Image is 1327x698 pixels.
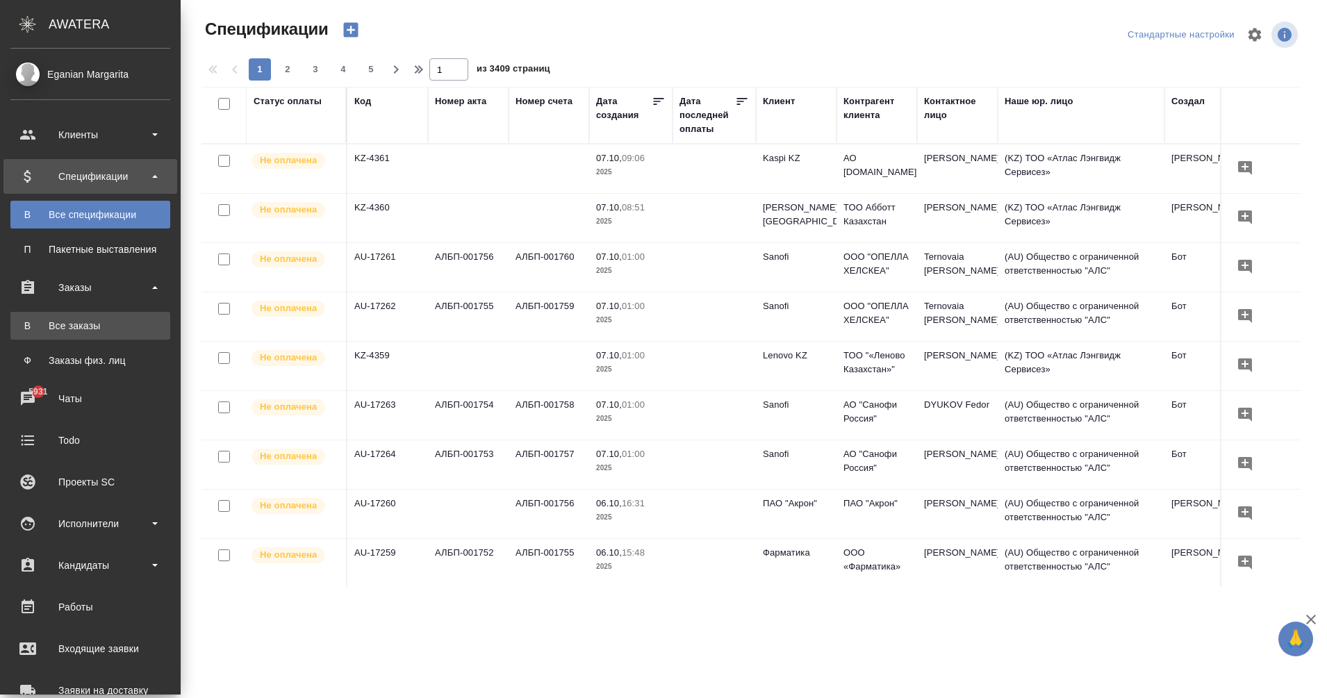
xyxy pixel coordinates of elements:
[596,449,622,459] p: 07.10,
[998,490,1164,538] td: (AU) Общество с ограниченной ответственностью "АЛС"
[10,638,170,659] div: Входящие заявки
[917,539,998,588] td: [PERSON_NAME]
[10,388,170,409] div: Чаты
[17,208,163,222] div: Все спецификации
[1164,490,1245,538] td: [PERSON_NAME]
[254,94,322,108] div: Статус оплаты
[428,292,509,341] td: АЛБП-001755
[332,63,354,76] span: 4
[998,144,1164,193] td: (KZ) ТОО «Атлас Лэнгвидж Сервисез»
[260,203,317,217] p: Не оплачена
[260,252,317,266] p: Не оплачена
[843,201,910,228] p: ТОО Абботт Казахстан
[10,201,170,228] a: ВВсе спецификации
[924,94,991,122] div: Контактное лицо
[596,350,622,360] p: 07.10,
[260,153,317,167] p: Не оплачена
[1164,292,1245,341] td: Бот
[10,277,170,298] div: Заказы
[10,67,170,82] div: Eganian Margarita
[1124,24,1238,46] div: split button
[843,398,910,426] p: АО "Санофи Россия"
[622,449,645,459] p: 01:00
[763,299,830,313] p: Sanofi
[1271,22,1301,48] span: Посмотреть информацию
[622,251,645,262] p: 01:00
[260,449,317,463] p: Не оплачена
[10,597,170,617] div: Работы
[304,63,327,76] span: 3
[10,235,170,263] a: ППакетные выставления
[998,243,1164,292] td: (AU) Общество с ограниченной ответственностью "АЛС"
[3,631,177,666] a: Входящие заявки
[347,144,428,193] td: KZ-4361
[1164,243,1245,292] td: Бот
[509,391,589,440] td: АЛБП-001758
[509,539,589,588] td: АЛБП-001755
[435,94,486,108] div: Номер акта
[917,144,998,193] td: [PERSON_NAME]
[1284,624,1308,654] span: 🙏
[304,58,327,81] button: 3
[998,342,1164,390] td: (KZ) ТОО «Атлас Лэнгвидж Сервисез»
[763,250,830,264] p: Sanofi
[622,202,645,213] p: 08:51
[622,547,645,558] p: 15:48
[334,18,368,42] button: Создать
[360,63,382,76] span: 5
[917,440,998,489] td: [PERSON_NAME]
[596,461,666,475] p: 2025
[10,513,170,534] div: Исполнители
[347,342,428,390] td: KZ-4359
[596,412,666,426] p: 2025
[622,498,645,508] p: 16:31
[622,399,645,410] p: 01:00
[260,351,317,365] p: Не оплачена
[1164,391,1245,440] td: Бот
[347,194,428,242] td: KZ-4360
[763,447,830,461] p: Sanofi
[1278,622,1313,656] button: 🙏
[998,292,1164,341] td: (AU) Общество с ограниченной ответственностью "АЛС"
[596,264,666,278] p: 2025
[596,313,666,327] p: 2025
[354,94,371,108] div: Код
[1171,94,1205,108] div: Создал
[917,391,998,440] td: DYUKOV Fedor
[622,153,645,163] p: 09:06
[260,400,317,414] p: Не оплачена
[843,546,910,574] p: ООО «Фарматика»
[843,497,910,510] p: ПАО "Акрон"
[596,363,666,376] p: 2025
[1164,144,1245,193] td: [PERSON_NAME]
[998,391,1164,440] td: (AU) Общество с ограниченной ответственностью "АЛС"
[509,440,589,489] td: АЛБП-001757
[17,319,163,333] div: Все заказы
[10,472,170,492] div: Проекты SC
[3,590,177,624] a: Работы
[1164,194,1245,242] td: [PERSON_NAME]
[596,498,622,508] p: 06.10,
[843,250,910,278] p: ООО "ОПЕЛЛА ХЕЛСКЕА"
[347,440,428,489] td: AU-17264
[843,94,910,122] div: Контрагент клиента
[1164,342,1245,390] td: Бот
[843,151,910,179] p: АО [DOMAIN_NAME]
[998,440,1164,489] td: (AU) Общество с ограниченной ответственностью "АЛС"
[596,547,622,558] p: 06.10,
[917,342,998,390] td: [PERSON_NAME]
[10,124,170,145] div: Клиенты
[917,243,998,292] td: Ternovaia [PERSON_NAME]
[277,63,299,76] span: 2
[509,490,589,538] td: АЛБП-001756
[1164,539,1245,588] td: [PERSON_NAME]
[596,251,622,262] p: 07.10,
[360,58,382,81] button: 5
[763,497,830,510] p: ПАО "Акрон"
[998,194,1164,242] td: (KZ) ТОО «Атлас Лэнгвидж Сервисез»
[596,399,622,410] p: 07.10,
[596,153,622,163] p: 07.10,
[1164,440,1245,489] td: Бот
[277,58,299,81] button: 2
[10,555,170,576] div: Кандидаты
